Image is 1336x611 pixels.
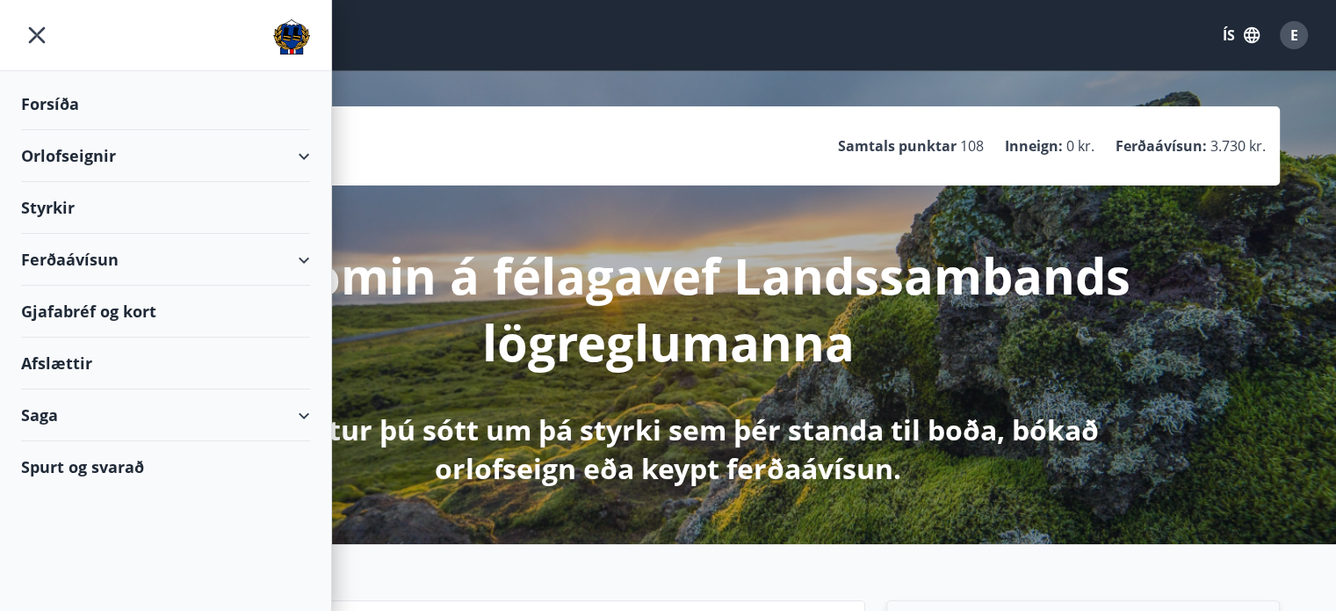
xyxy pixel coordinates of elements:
[1066,136,1094,156] span: 0 kr.
[21,286,310,338] div: Gjafabréf og kort
[205,411,1132,488] p: Hér getur þú sótt um þá styrki sem þér standa til boða, bókað orlofseign eða keypt ferðaávísun.
[21,182,310,234] div: Styrkir
[1005,136,1063,156] p: Inneign :
[960,136,984,156] span: 108
[21,78,310,130] div: Forsíða
[21,389,310,441] div: Saga
[21,441,310,492] div: Spurt og svarað
[838,136,957,156] p: Samtals punktar
[205,242,1132,375] p: Velkomin á félagavef Landssambands lögreglumanna
[1116,136,1207,156] p: Ferðaávísun :
[21,19,53,51] button: menu
[21,234,310,286] div: Ferðaávísun
[273,19,310,55] img: union_logo
[21,338,310,389] div: Afslættir
[1213,19,1269,51] button: ÍS
[1210,136,1266,156] span: 3.730 kr.
[21,130,310,182] div: Orlofseignir
[1290,25,1298,45] span: E
[1273,14,1315,56] button: E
